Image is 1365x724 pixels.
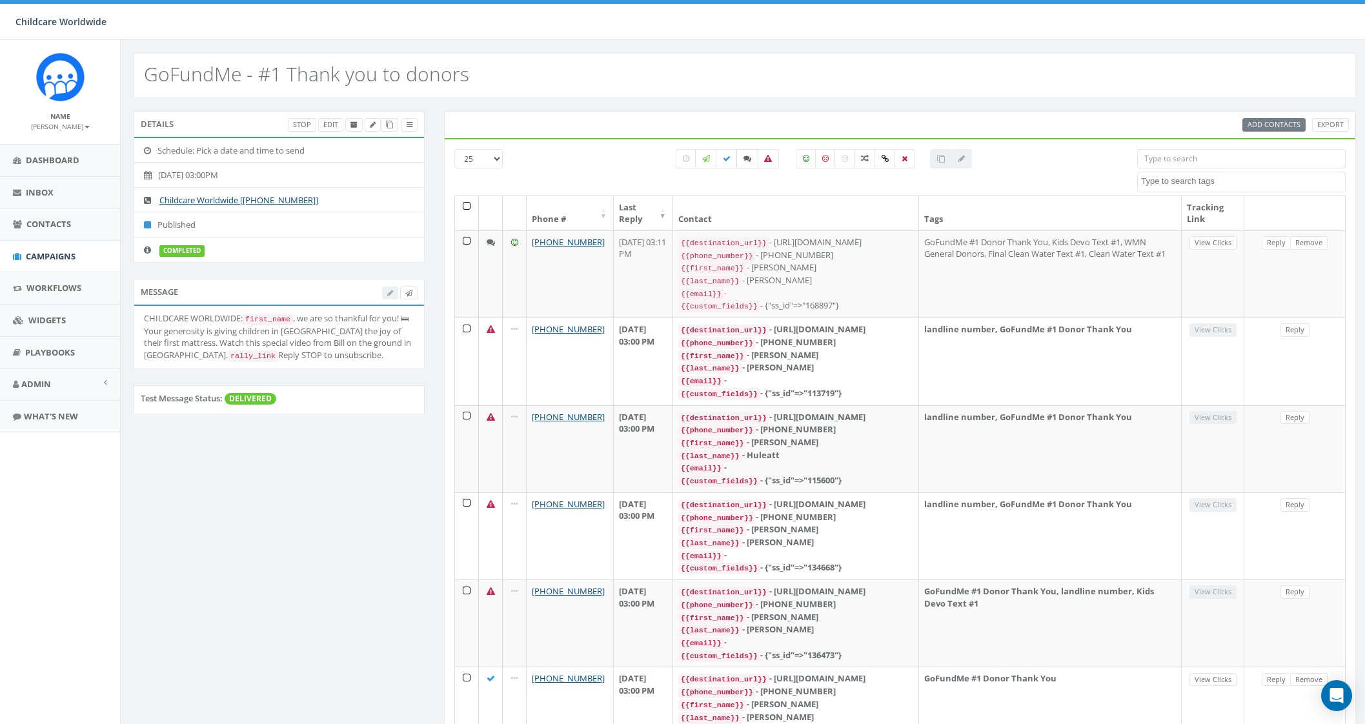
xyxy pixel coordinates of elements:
label: Sending [695,149,717,168]
code: {{email}} [678,463,724,474]
div: - [PERSON_NAME] [678,711,913,724]
code: {{custom_fields}} [678,476,760,487]
div: - [PHONE_NUMBER] [678,423,913,436]
th: Last Reply: activate to sort column ascending [614,196,673,230]
code: {{destination_url}} [678,674,769,685]
i: Published [144,221,157,229]
div: - [URL][DOMAIN_NAME] [678,236,913,249]
div: - [PERSON_NAME] [678,611,913,624]
a: [PERSON_NAME] [31,120,90,132]
span: Dashboard [26,154,79,166]
code: {{destination_url}} [678,499,769,511]
td: landline number, GoFundMe #1 Donor Thank You [919,317,1182,405]
td: [DATE] 03:11 PM [614,230,673,317]
code: {{phone_number}} [678,687,756,698]
div: - [PERSON_NAME] [678,536,913,549]
code: rally_link [228,350,278,362]
span: Contacts [26,218,71,230]
div: - [PERSON_NAME] [678,261,913,274]
code: {{destination_url}} [678,412,769,424]
span: Childcare Worldwide [15,15,106,28]
span: Archive Campaign [350,119,358,129]
a: Edit [318,118,343,132]
code: {{phone_number}} [678,512,756,524]
textarea: Search [1141,176,1345,187]
code: {{custom_fields}} [678,563,760,574]
div: - {"ss_id"=>"115600"} [678,474,913,487]
td: landline number, GoFundMe #1 Donor Thank You [919,405,1182,492]
label: Pending [676,149,696,168]
input: Type to search [1137,149,1346,168]
a: [PHONE_NUMBER] [532,236,605,248]
div: - {"ss_id"=>"134668"} [678,561,913,574]
a: Remove [1290,236,1328,250]
code: {{first_name}} [678,350,747,362]
code: {{last_name}} [678,625,742,636]
a: Reply [1280,411,1309,425]
code: {{custom_fields}} [678,301,760,312]
td: GoFundMe #1 Donor Thank You, landline number, Kids Devo Text #1 [919,579,1182,667]
span: Admin [21,378,51,390]
a: Reply [1280,498,1309,512]
div: - [678,287,913,300]
code: {{destination_url}} [678,237,769,249]
td: [DATE] 03:00 PM [614,492,673,579]
label: Replied [736,149,758,168]
code: {{phone_number}} [678,425,756,436]
a: [PHONE_NUMBER] [532,585,605,597]
code: {{phone_number}} [678,599,756,611]
li: Schedule: Pick a date and time to send [134,138,424,163]
a: [PHONE_NUMBER] [532,411,605,423]
span: Workflows [26,282,81,294]
code: {{first_name}} [678,525,747,536]
div: - [URL][DOMAIN_NAME] [678,585,913,598]
a: [PHONE_NUMBER] [532,672,605,684]
a: View Clicks [1189,673,1237,687]
span: Widgets [28,314,66,326]
i: Schedule: Pick a date and time to send [144,146,157,155]
code: {{last_name}} [678,276,742,287]
span: Playbooks [25,347,75,358]
code: {{last_name}} [678,712,742,724]
code: {{last_name}} [678,450,742,462]
code: {{last_name}} [678,538,742,549]
div: - [678,374,913,387]
div: - [PERSON_NAME] [678,274,913,287]
div: Message [134,279,425,305]
a: View Clicks [1189,236,1237,250]
code: {{email}} [678,288,724,300]
div: Open Intercom Messenger [1321,680,1352,711]
span: View Campaign Delivery Statistics [407,119,412,129]
small: [PERSON_NAME] [31,122,90,131]
code: {{destination_url}} [678,587,769,598]
code: {{first_name}} [678,437,747,449]
div: - [URL][DOMAIN_NAME] [678,411,913,424]
div: - {"ss_id"=>"113719"} [678,387,913,400]
div: - [URL][DOMAIN_NAME] [678,323,913,336]
a: Reply [1262,236,1291,250]
code: {{destination_url}} [678,325,769,336]
li: [DATE] 03:00PM [134,162,424,188]
div: - [678,461,913,474]
div: - [PERSON_NAME] [678,623,913,636]
code: {{first_name}} [678,612,747,624]
span: Campaigns [26,250,76,262]
div: - [678,636,913,649]
img: Rally_Corp_Icon.png [36,53,85,101]
h2: GoFundMe - #1 Thank you to donors [144,63,469,85]
a: Remove [1290,673,1328,687]
a: Childcare Worldwide [[PHONE_NUMBER]] [159,194,318,206]
label: Link Clicked [875,149,896,168]
td: [DATE] 03:00 PM [614,317,673,405]
div: - [PHONE_NUMBER] [678,598,913,611]
li: Published [134,212,424,237]
div: - Huleatt [678,449,913,462]
th: Tracking Link [1182,196,1244,230]
code: {{email}} [678,550,724,562]
code: {{phone_number}} [678,250,756,262]
a: Reply [1280,585,1309,599]
a: Export [1312,118,1349,132]
div: CHILDCARE WORLDWIDE: , we are so thankful for you! 🛏 Your generosity is giving children in [GEOGR... [144,312,414,362]
span: Edit Campaign Title [370,119,376,129]
td: landline number, GoFundMe #1 Donor Thank You [919,492,1182,579]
